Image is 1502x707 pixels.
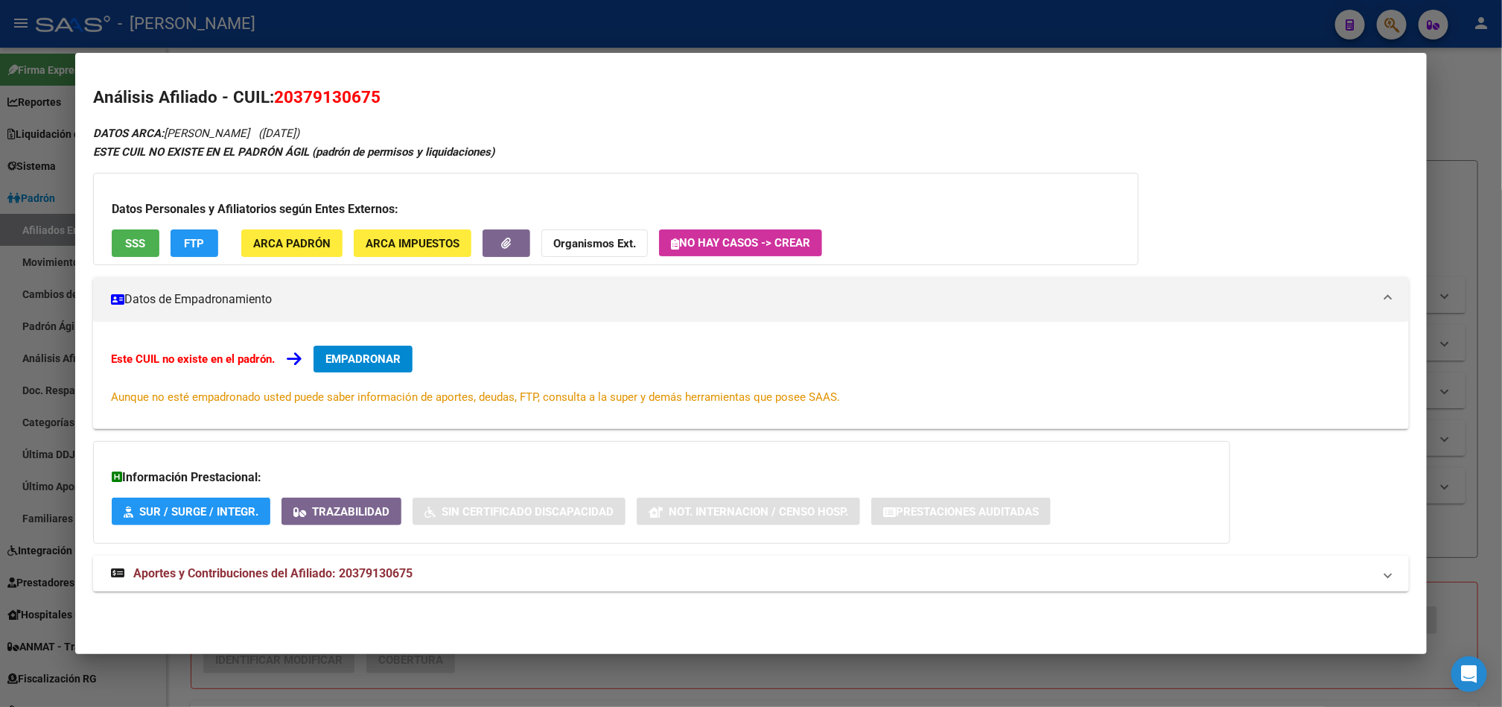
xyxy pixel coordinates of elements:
button: ARCA Impuestos [354,229,471,257]
button: Trazabilidad [281,498,401,525]
span: 20379130675 [274,87,381,107]
div: Open Intercom Messenger [1451,656,1487,692]
span: SUR / SURGE / INTEGR. [139,505,258,519]
button: Prestaciones Auditadas [871,498,1051,525]
h3: Datos Personales y Afiliatorios según Entes Externos: [112,200,1120,218]
span: ARCA Impuestos [366,237,459,250]
span: Prestaciones Auditadas [896,505,1039,519]
strong: DATOS ARCA: [93,127,164,140]
mat-expansion-panel-header: Aportes y Contribuciones del Afiliado: 20379130675 [93,556,1409,592]
div: Datos de Empadronamiento [93,322,1409,429]
span: Not. Internacion / Censo Hosp. [669,505,848,519]
button: FTP [171,229,218,257]
span: Aportes y Contribuciones del Afiliado: 20379130675 [133,566,413,580]
strong: ESTE CUIL NO EXISTE EN EL PADRÓN ÁGIL (padrón de permisos y liquidaciones) [93,145,494,159]
button: SSS [112,229,159,257]
h3: Información Prestacional: [112,469,1212,486]
mat-expansion-panel-header: Datos de Empadronamiento [93,277,1409,322]
button: SUR / SURGE / INTEGR. [112,498,270,525]
span: Trazabilidad [312,505,389,519]
span: Aunque no esté empadronado usted puede saber información de aportes, deudas, FTP, consulta a la s... [111,390,840,404]
span: Sin Certificado Discapacidad [442,505,614,519]
span: [PERSON_NAME] [93,127,249,140]
mat-panel-title: Datos de Empadronamiento [111,291,1373,308]
span: FTP [184,237,204,250]
span: ([DATE]) [258,127,299,140]
strong: Este CUIL no existe en el padrón. [111,352,275,366]
span: EMPADRONAR [325,352,401,366]
strong: Organismos Ext. [553,237,636,250]
button: No hay casos -> Crear [659,229,822,256]
h2: Análisis Afiliado - CUIL: [93,85,1409,110]
span: SSS [125,237,145,250]
button: EMPADRONAR [314,346,413,372]
button: Not. Internacion / Censo Hosp. [637,498,860,525]
span: ARCA Padrón [253,237,331,250]
button: Sin Certificado Discapacidad [413,498,626,525]
button: Organismos Ext. [541,229,648,257]
button: ARCA Padrón [241,229,343,257]
span: No hay casos -> Crear [671,236,810,250]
